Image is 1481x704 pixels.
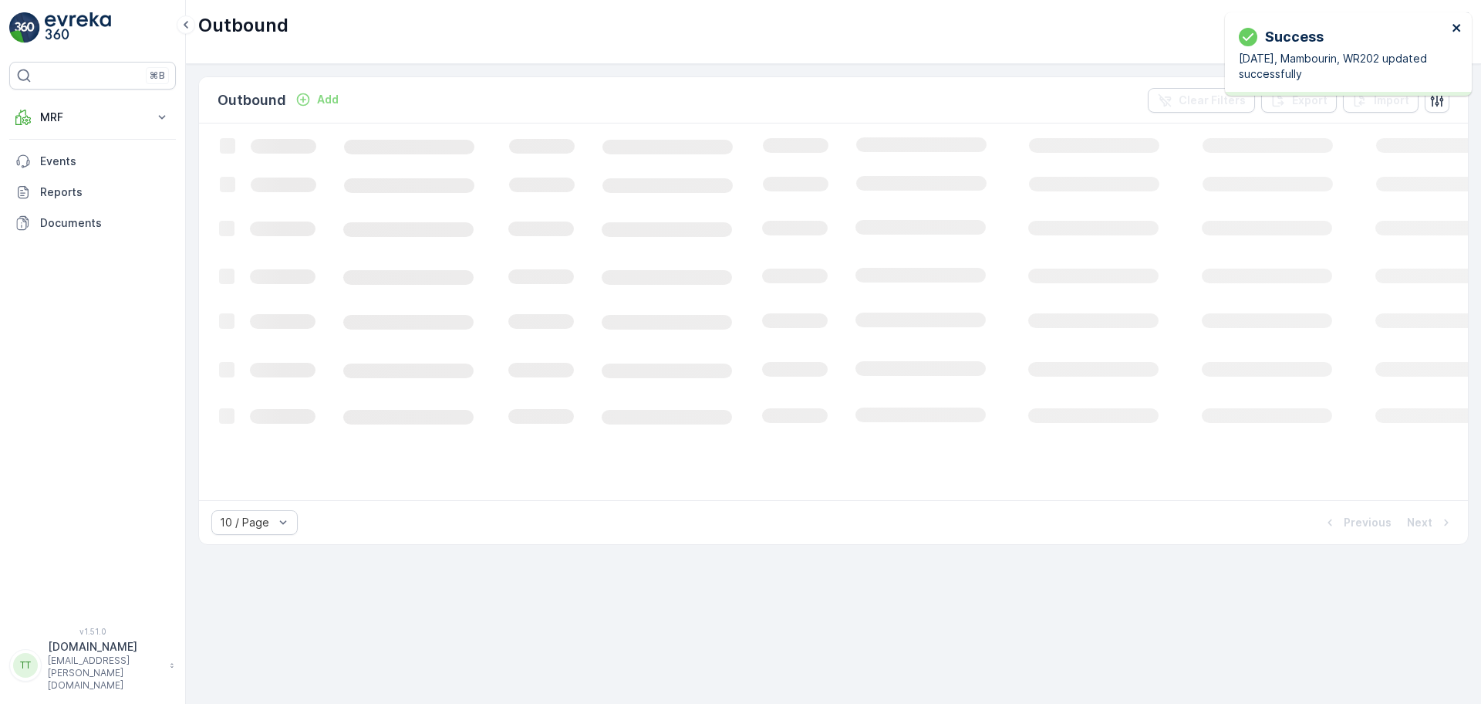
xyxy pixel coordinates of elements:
p: Success [1265,26,1324,48]
a: Reports [9,177,176,208]
button: TT[DOMAIN_NAME][EMAIL_ADDRESS][PERSON_NAME][DOMAIN_NAME] [9,639,176,692]
p: MRF [40,110,145,125]
p: Outbound [218,90,286,111]
a: Events [9,146,176,177]
p: ⌘B [150,69,165,82]
button: Export [1261,88,1337,113]
div: TT [13,653,38,678]
p: Previous [1344,515,1392,530]
p: Documents [40,215,170,231]
img: logo_light-DOdMpM7g.png [45,12,111,43]
button: MRF [9,102,176,133]
p: Reports [40,184,170,200]
a: Documents [9,208,176,239]
button: close [1452,22,1462,36]
span: v 1.51.0 [9,627,176,636]
p: Add [317,92,339,107]
button: Add [289,90,345,109]
p: Clear Filters [1179,93,1246,108]
p: Export [1292,93,1328,108]
button: Import [1343,88,1419,113]
img: logo [9,12,40,43]
button: Clear Filters [1148,88,1255,113]
p: Next [1407,515,1432,530]
p: Outbound [198,13,288,38]
button: Previous [1321,513,1393,532]
p: Events [40,154,170,169]
p: [DATE], Mambourin, WR202 updated successfully [1239,51,1447,82]
button: Next [1405,513,1456,532]
p: Import [1374,93,1409,108]
p: [DOMAIN_NAME] [48,639,162,655]
p: [EMAIL_ADDRESS][PERSON_NAME][DOMAIN_NAME] [48,655,162,692]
